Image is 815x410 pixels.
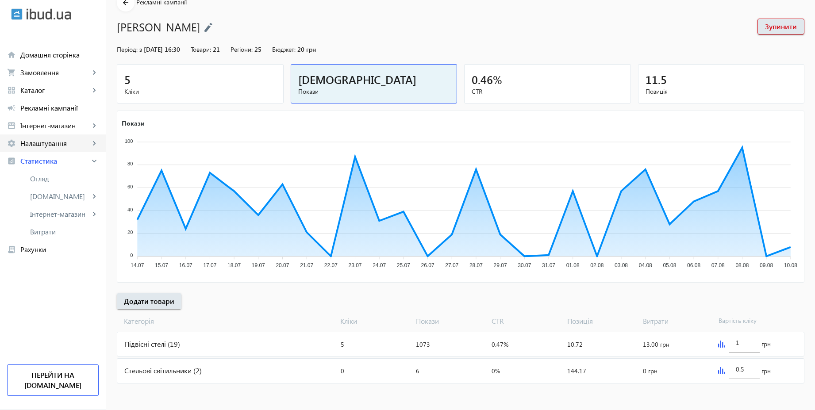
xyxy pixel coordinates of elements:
[117,316,337,326] span: Категорія
[20,139,90,148] span: Налаштування
[646,72,667,87] span: 11.5
[117,359,337,383] div: Стельові світильники (2)
[718,367,725,374] img: graph.svg
[715,316,791,326] span: Вартість кліку
[488,316,564,326] span: CTR
[567,367,586,375] span: 144.17
[7,50,16,59] mat-icon: home
[567,340,583,349] span: 10.72
[469,262,483,268] tspan: 28.07
[144,45,180,54] span: [DATE] 16:30
[11,8,23,20] img: ibud.svg
[90,121,99,130] mat-icon: keyboard_arrow_right
[416,340,430,349] span: 1073
[765,22,797,31] span: Зупинити
[718,341,725,348] img: graph.svg
[30,210,90,218] span: Інтернет-магазин
[542,262,555,268] tspan: 31.07
[445,262,458,268] tspan: 27.07
[7,86,16,95] mat-icon: grid_view
[272,45,296,54] span: Бюджет:
[203,262,216,268] tspan: 17.07
[646,87,797,96] span: Позиція
[639,316,715,326] span: Витрати
[117,332,337,356] div: Підвісні стелі (19)
[90,192,99,201] mat-icon: keyboard_arrow_right
[254,45,261,54] span: 25
[416,367,419,375] span: 6
[124,296,174,306] span: Додати товари
[127,184,133,189] tspan: 60
[341,340,344,349] span: 5
[30,192,90,201] span: [DOMAIN_NAME]
[7,157,16,165] mat-icon: analytics
[90,68,99,77] mat-icon: keyboard_arrow_right
[130,253,133,258] tspan: 0
[643,340,669,349] span: 13.00 грн
[7,121,16,130] mat-icon: storefront
[231,45,253,54] span: Регіони:
[298,87,450,96] span: Покази
[90,210,99,218] mat-icon: keyboard_arrow_right
[90,86,99,95] mat-icon: keyboard_arrow_right
[20,50,99,59] span: Домашня сторінка
[687,262,700,268] tspan: 06.08
[20,103,99,112] span: Рекламні кампанії
[155,262,168,268] tspan: 15.07
[757,19,804,34] button: Зупинити
[27,8,71,20] img: ibud_text.svg
[472,87,623,96] span: CTR
[117,19,749,34] h1: [PERSON_NAME]
[784,262,797,268] tspan: 10.08
[615,262,628,268] tspan: 03.08
[90,157,99,165] mat-icon: keyboard_arrow_right
[7,139,16,148] mat-icon: settings
[761,367,771,376] span: грн
[564,316,639,326] span: Позиція
[7,245,16,254] mat-icon: receipt_long
[300,262,313,268] tspan: 21.07
[30,227,99,236] span: Витрати
[298,72,416,87] span: [DEMOGRAPHIC_DATA]
[639,262,652,268] tspan: 04.08
[494,262,507,268] tspan: 29.07
[492,367,500,375] span: 0%
[566,262,580,268] tspan: 01.08
[412,316,488,326] span: Покази
[492,340,508,349] span: 0.47%
[124,87,276,96] span: Кліки
[191,45,211,54] span: Товари:
[760,262,773,268] tspan: 09.08
[122,119,145,127] text: Покази
[761,340,771,349] span: грн
[125,138,133,143] tspan: 100
[472,72,493,87] span: 0.46
[252,262,265,268] tspan: 19.07
[179,262,192,268] tspan: 16.07
[643,367,657,375] span: 0 грн
[397,262,410,268] tspan: 25.07
[20,157,90,165] span: Статистика
[7,364,99,396] a: Перейти на [DOMAIN_NAME]
[131,262,144,268] tspan: 14.07
[276,262,289,268] tspan: 20.07
[20,68,90,77] span: Замовлення
[341,367,344,375] span: 0
[7,103,16,112] mat-icon: campaign
[711,262,725,268] tspan: 07.08
[127,207,133,212] tspan: 40
[373,262,386,268] tspan: 24.07
[518,262,531,268] tspan: 30.07
[493,72,502,87] span: %
[421,262,434,268] tspan: 26.07
[30,174,99,183] span: Огляд
[227,262,241,268] tspan: 18.07
[590,262,604,268] tspan: 02.08
[90,139,99,148] mat-icon: keyboard_arrow_right
[735,262,749,268] tspan: 08.08
[324,262,338,268] tspan: 22.07
[348,262,361,268] tspan: 23.07
[20,86,90,95] span: Каталог
[337,316,412,326] span: Кліки
[117,45,142,54] span: Період: з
